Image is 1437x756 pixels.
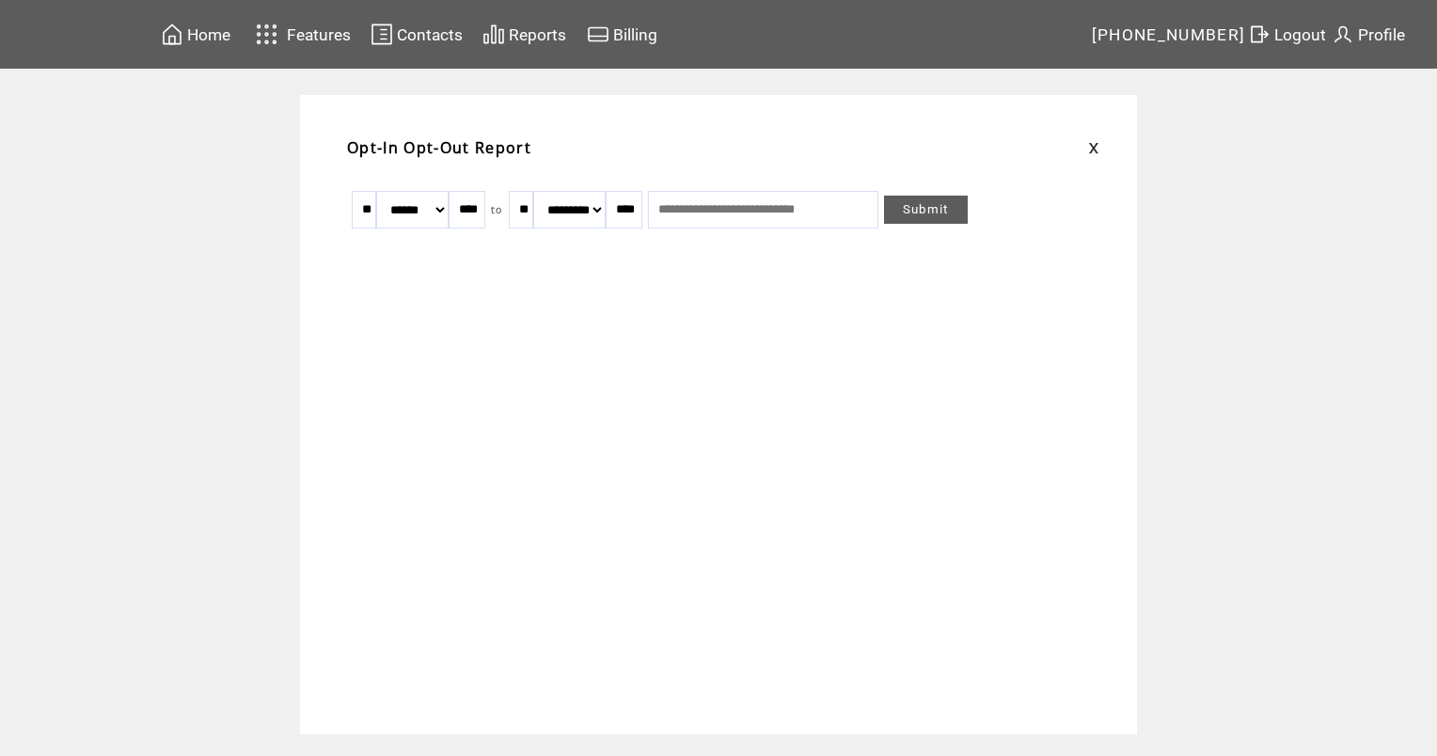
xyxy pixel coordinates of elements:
a: Profile [1329,20,1408,49]
img: exit.svg [1248,23,1271,46]
img: chart.svg [482,23,505,46]
img: creidtcard.svg [587,23,609,46]
a: Logout [1245,20,1329,49]
span: [PHONE_NUMBER] [1092,25,1246,44]
span: Contacts [397,25,463,44]
img: profile.svg [1332,23,1354,46]
span: Features [287,25,351,44]
span: Billing [613,25,657,44]
a: Features [247,16,354,53]
span: Opt-In Opt-Out Report [347,137,531,158]
a: Billing [584,20,660,49]
img: contacts.svg [371,23,393,46]
span: Logout [1274,25,1326,44]
span: Profile [1358,25,1405,44]
span: Home [187,25,230,44]
span: to [491,203,503,216]
img: features.svg [250,19,283,50]
span: Reports [509,25,566,44]
img: home.svg [161,23,183,46]
a: Contacts [368,20,466,49]
a: Submit [884,196,968,224]
a: Home [158,20,233,49]
a: Reports [480,20,569,49]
